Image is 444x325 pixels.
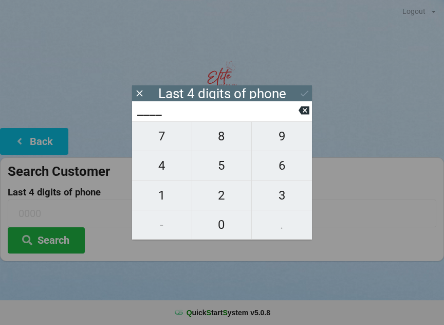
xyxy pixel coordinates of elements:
button: 0 [192,210,252,240]
div: Last 4 digits of phone [158,88,286,99]
span: 6 [252,155,312,176]
span: 4 [132,155,192,176]
button: 5 [192,151,252,180]
span: 1 [132,185,192,206]
span: 9 [252,125,312,147]
span: 2 [192,185,252,206]
button: 7 [132,121,192,151]
span: 3 [252,185,312,206]
button: 6 [252,151,312,180]
button: 2 [192,180,252,210]
button: 1 [132,180,192,210]
span: 0 [192,214,252,236]
span: 8 [192,125,252,147]
span: 5 [192,155,252,176]
button: 9 [252,121,312,151]
button: 4 [132,151,192,180]
button: 8 [192,121,252,151]
span: 7 [132,125,192,147]
button: 3 [252,180,312,210]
